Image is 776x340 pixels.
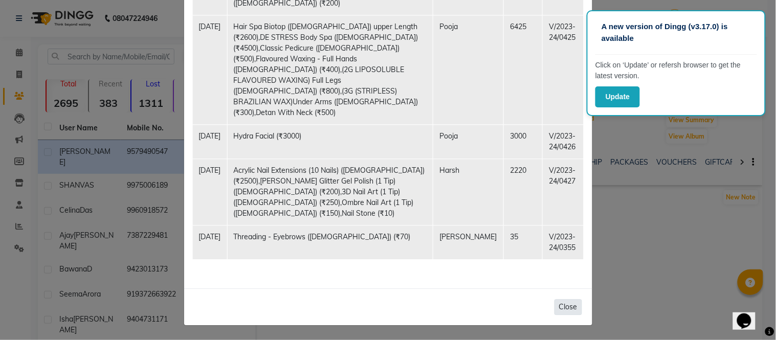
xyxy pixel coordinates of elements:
[602,21,751,44] p: A new version of Dingg (v3.17.0) is available
[227,15,433,124] td: Hair Spa Biotop ([DEMOGRAPHIC_DATA]) upper Length (₹2600),DE STRESS Body Spa ([DEMOGRAPHIC_DATA])...
[192,225,227,259] td: [DATE]
[192,15,227,124] td: [DATE]
[595,60,757,81] p: Click on ‘Update’ or refersh browser to get the latest version.
[433,158,504,225] td: Harsh
[504,124,543,158] td: 3000
[543,158,584,225] td: V/2023-24/0427
[192,124,227,158] td: [DATE]
[555,299,582,315] button: Close
[504,15,543,124] td: 6425
[192,158,227,225] td: [DATE]
[227,225,433,259] td: Threading - Eyebrows ([DEMOGRAPHIC_DATA]) (₹70)
[227,158,433,225] td: Acrylic Nail Extensions (10 Nails) ([DEMOGRAPHIC_DATA]) (₹2500),[PERSON_NAME] Glitter Gel Polish ...
[733,299,766,330] iframe: chat widget
[595,86,640,107] button: Update
[543,15,584,124] td: V/2023-24/0425
[504,158,543,225] td: 2220
[433,124,504,158] td: Pooja
[227,124,433,158] td: Hydra Facial (₹3000)
[543,124,584,158] td: V/2023-24/0426
[433,15,504,124] td: Pooja
[543,225,584,259] td: V/2023-24/0355
[433,225,504,259] td: [PERSON_NAME]
[504,225,543,259] td: 35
